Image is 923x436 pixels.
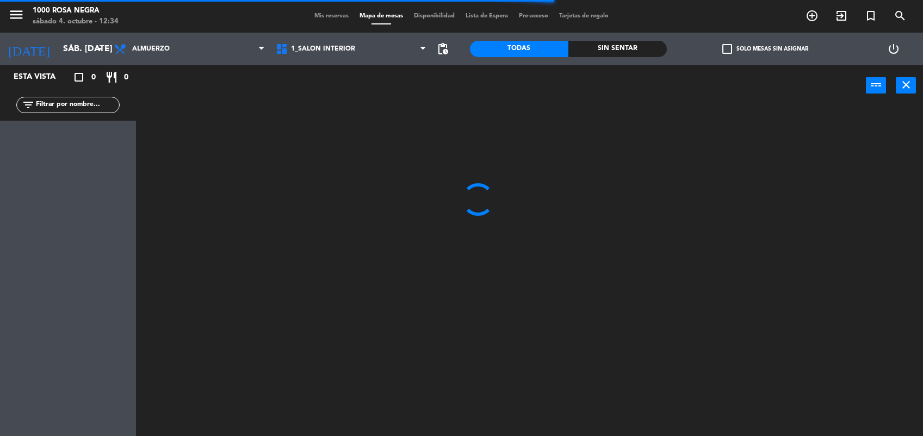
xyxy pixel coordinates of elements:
[309,13,354,19] span: Mis reservas
[124,71,128,84] span: 0
[900,78,913,91] i: close
[91,71,96,84] span: 0
[408,13,460,19] span: Disponibilidad
[22,98,35,111] i: filter_list
[5,71,78,84] div: Esta vista
[896,77,916,94] button: close
[33,16,119,27] div: sábado 4. octubre - 12:34
[105,71,118,84] i: restaurant
[35,99,119,111] input: Filtrar por nombre...
[864,9,877,22] i: turned_in_not
[866,77,886,94] button: power_input
[436,42,449,55] span: pending_actions
[8,7,24,23] i: menu
[870,78,883,91] i: power_input
[554,13,614,19] span: Tarjetas de regalo
[132,45,170,53] span: Almuerzo
[722,44,732,54] span: check_box_outline_blank
[722,44,808,54] label: Solo mesas sin asignar
[291,45,355,53] span: 1_SALON INTERIOR
[354,13,408,19] span: Mapa de mesas
[8,7,24,27] button: menu
[72,71,85,84] i: crop_square
[33,5,119,16] div: 1000 Rosa Negra
[894,9,907,22] i: search
[513,13,554,19] span: Pre-acceso
[460,13,513,19] span: Lista de Espera
[806,9,819,22] i: add_circle_outline
[93,42,106,55] i: arrow_drop_down
[470,41,568,57] div: Todas
[835,9,848,22] i: exit_to_app
[887,42,900,55] i: power_settings_new
[568,41,667,57] div: Sin sentar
